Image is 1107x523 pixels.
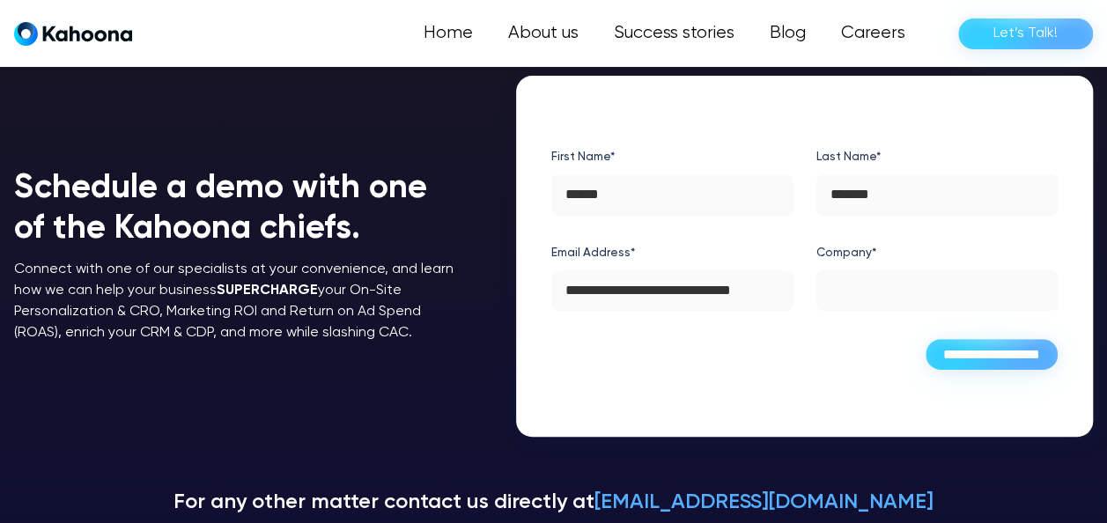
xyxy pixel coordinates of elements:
[551,239,793,267] label: Email Address*
[406,16,491,51] a: Home
[551,143,1058,371] form: Demo Form
[958,18,1093,49] a: Let’s Talk!
[596,16,752,51] a: Success stories
[823,16,923,51] a: Careers
[14,488,1093,518] p: For any other matter contact us directly at
[816,239,1059,267] label: Company*
[14,259,463,343] p: Connect with one of our specialists at your convenience, and learn how we can help your business ...
[752,16,823,51] a: Blog
[217,284,318,298] strong: SUPERCHARGE
[993,19,1058,48] div: Let’s Talk!
[816,143,1059,171] label: Last Name*
[14,169,463,249] h1: Schedule a demo with one of the Kahoona chiefs.
[594,491,934,512] a: [EMAIL_ADDRESS][DOMAIN_NAME]
[14,21,132,47] a: home
[491,16,596,51] a: About us
[551,143,793,171] label: First Name*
